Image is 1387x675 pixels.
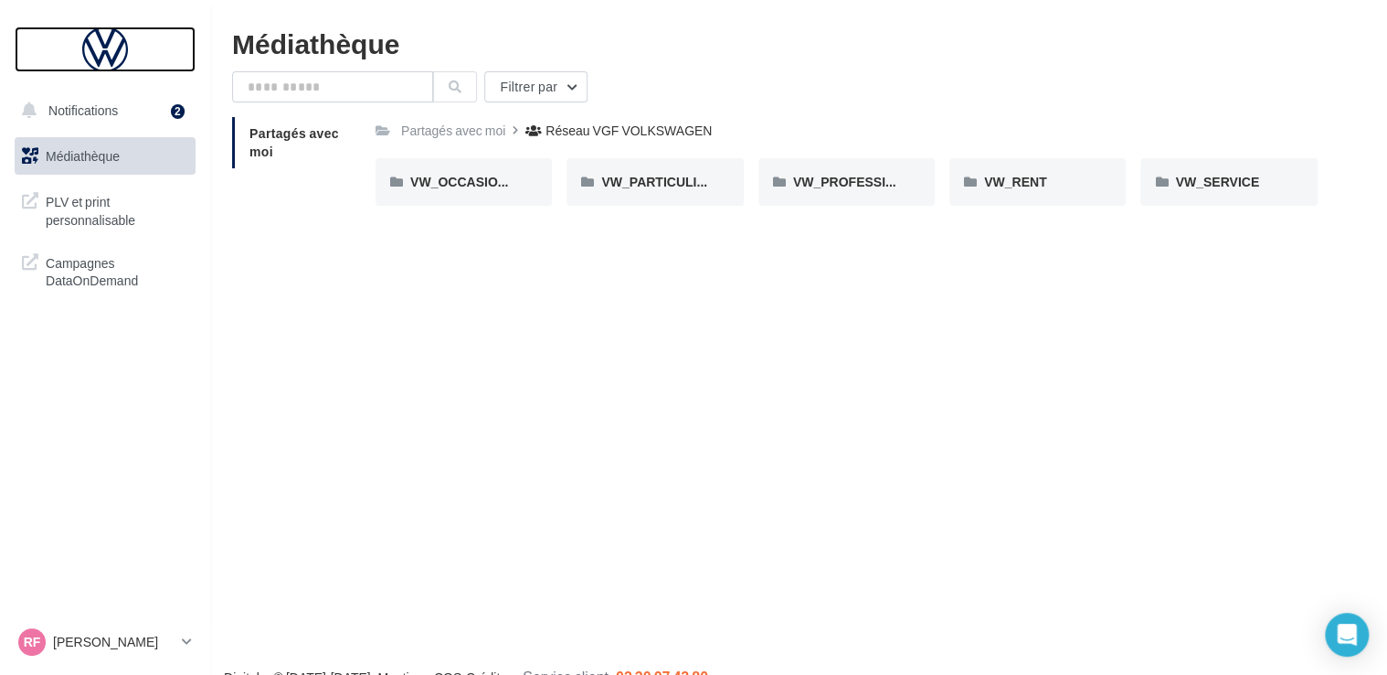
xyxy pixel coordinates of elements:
span: VW_SERVICE [1175,174,1259,189]
p: [PERSON_NAME] [53,633,175,651]
button: Filtrer par [484,71,588,102]
span: VW_OCCASIONS_GARANTIES [410,174,598,189]
span: PLV et print personnalisable [46,189,188,229]
div: Réseau VGF VOLKSWAGEN [545,122,712,140]
span: Campagnes DataOnDemand [46,251,188,290]
div: Partagés avec moi [401,122,505,140]
span: VW_PROFESSIONNELS [793,174,938,189]
a: Médiathèque [11,137,199,176]
span: Médiathèque [46,148,120,164]
span: VW_PARTICULIERS [601,174,723,189]
div: 2 [171,104,185,119]
span: Partagés avec moi [249,125,339,159]
span: RF [24,633,41,651]
div: Open Intercom Messenger [1325,613,1369,657]
button: Notifications 2 [11,91,192,130]
a: PLV et print personnalisable [11,182,199,236]
span: VW_RENT [984,174,1046,189]
a: Campagnes DataOnDemand [11,243,199,297]
div: Médiathèque [232,29,1365,57]
span: Notifications [48,102,118,118]
a: RF [PERSON_NAME] [15,625,196,659]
